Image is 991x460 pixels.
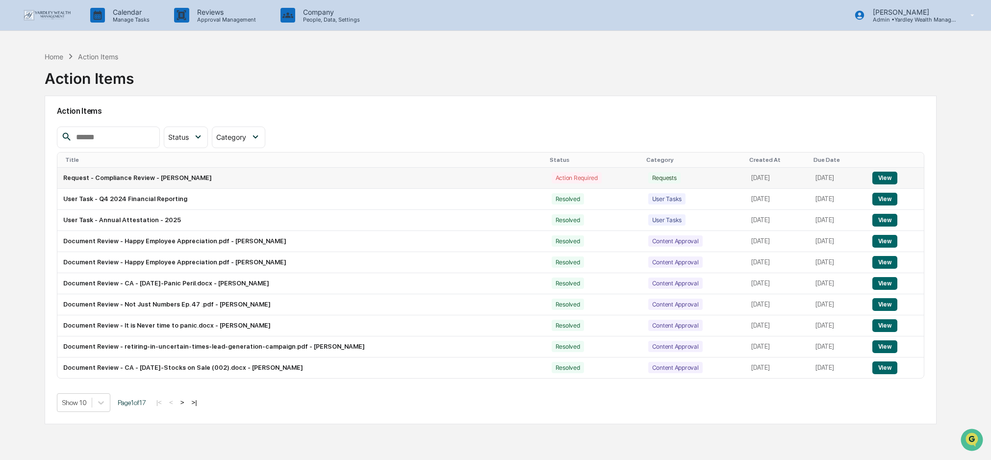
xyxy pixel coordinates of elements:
button: View [872,319,897,332]
td: Document Review - Not Just Numbers Ep. 47 .pdf - [PERSON_NAME] [57,294,546,315]
div: Due Date [813,156,862,163]
td: [DATE] [810,189,866,210]
div: User Tasks [648,193,686,204]
button: View [872,298,897,311]
div: Resolved [552,235,584,247]
span: Page 1 of 17 [118,399,146,407]
button: View [872,277,897,290]
td: User Task - Q4 2024 Financial Reporting [57,189,546,210]
div: Action Items [45,62,134,87]
button: >| [188,398,200,407]
div: Requests [648,172,681,183]
div: 🗄️ [71,175,79,183]
div: Title [65,156,542,163]
div: Content Approval [648,278,703,289]
td: [DATE] [810,210,866,231]
img: 1746055101610-c473b297-6a78-478c-a979-82029cc54cd1 [10,75,27,93]
a: Powered byPylon [69,216,119,224]
div: Resolved [552,299,584,310]
p: [PERSON_NAME] [865,8,956,16]
div: Content Approval [648,320,703,331]
a: View [872,258,897,266]
div: Resolved [552,341,584,352]
div: Resolved [552,320,584,331]
div: Resolved [552,193,584,204]
span: Data Lookup [20,193,62,203]
p: Calendar [105,8,154,16]
span: Category [216,133,246,141]
span: Pylon [98,217,119,224]
div: Past conversations [10,109,66,117]
div: Created At [749,156,806,163]
div: Category [646,156,742,163]
div: Start new chat [44,75,161,85]
span: • [81,133,85,141]
button: View [872,340,897,353]
a: View [872,301,897,308]
p: Manage Tasks [105,16,154,23]
button: Start new chat [167,78,178,90]
a: View [872,280,897,287]
a: View [872,343,897,350]
td: [DATE] [810,315,866,336]
td: Document Review - Happy Employee Appreciation.pdf - [PERSON_NAME] [57,252,546,273]
button: View [872,361,897,374]
div: 🔎 [10,194,18,202]
span: Status [168,133,189,141]
td: [DATE] [745,336,810,358]
div: Action Items [78,52,118,61]
a: View [872,174,897,181]
button: < [166,398,176,407]
button: View [872,172,897,184]
a: View [872,322,897,329]
p: Approval Management [189,16,261,23]
button: View [872,235,897,248]
p: Reviews [189,8,261,16]
a: 🖐️Preclearance [6,170,67,188]
div: Resolved [552,256,584,268]
td: Request - Compliance Review - [PERSON_NAME] [57,168,546,189]
p: Company [295,8,365,16]
a: View [872,364,897,371]
a: 🗄️Attestations [67,170,126,188]
div: Content Approval [648,362,703,373]
span: [PERSON_NAME] [30,133,79,141]
div: Resolved [552,362,584,373]
td: [DATE] [745,231,810,252]
div: User Tasks [648,214,686,226]
div: We're available if you need us! [44,85,135,93]
p: People, Data, Settings [295,16,365,23]
span: Preclearance [20,174,63,184]
td: [DATE] [810,358,866,378]
div: 🖐️ [10,175,18,183]
button: View [872,193,897,205]
button: View [872,214,897,227]
input: Clear [25,45,162,55]
td: [DATE] [810,294,866,315]
td: Document Review - CA - [DATE]-Panic Peril.docx - [PERSON_NAME] [57,273,546,294]
td: Document Review - retiring-in-uncertain-times-lead-generation-campaign.pdf - [PERSON_NAME] [57,336,546,358]
p: How can we help? [10,21,178,36]
td: [DATE] [745,358,810,378]
span: Attestations [81,174,122,184]
td: Document Review - CA - [DATE]-Stocks on Sale (002).docx - [PERSON_NAME] [57,358,546,378]
td: [DATE] [810,273,866,294]
td: [DATE] [810,168,866,189]
div: Content Approval [648,341,703,352]
div: Content Approval [648,299,703,310]
div: Content Approval [648,235,703,247]
td: Document Review - It is Never time to panic.docx - [PERSON_NAME] [57,315,546,336]
div: Resolved [552,214,584,226]
p: Admin • Yardley Wealth Management [865,16,956,23]
td: [DATE] [745,252,810,273]
span: [DATE] [87,133,107,141]
iframe: Open customer support [960,428,986,454]
td: [DATE] [810,336,866,358]
td: [DATE] [745,210,810,231]
img: logo [24,10,71,21]
h2: Action Items [57,106,924,116]
a: View [872,195,897,203]
div: Content Approval [648,256,703,268]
